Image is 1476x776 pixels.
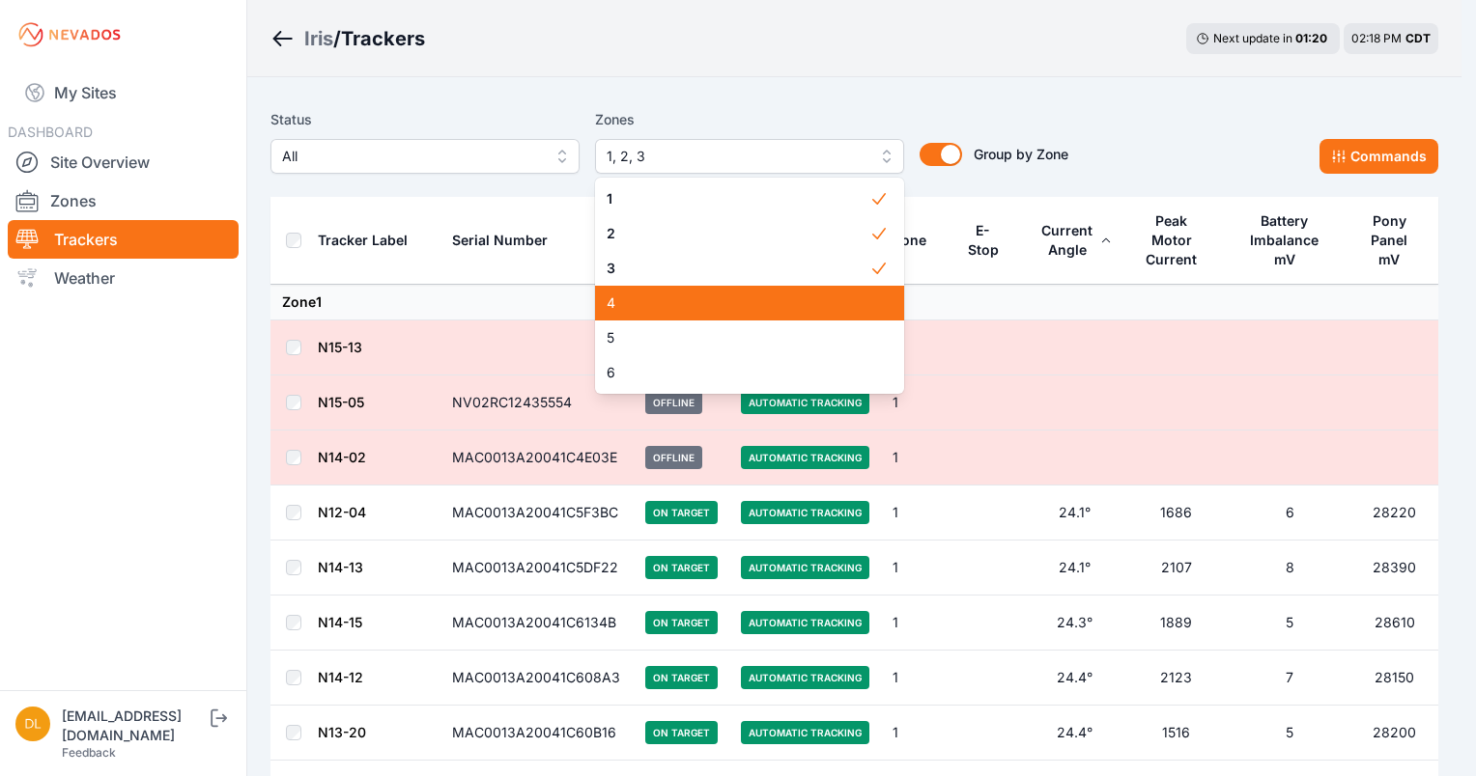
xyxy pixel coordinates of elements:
[595,178,904,394] div: 1, 2, 3
[607,293,869,313] span: 4
[607,224,869,243] span: 2
[607,259,869,278] span: 3
[607,145,866,168] span: 1, 2, 3
[607,328,869,347] span: 5
[595,139,904,174] button: 1, 2, 3
[607,363,869,382] span: 6
[607,189,869,208] span: 1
